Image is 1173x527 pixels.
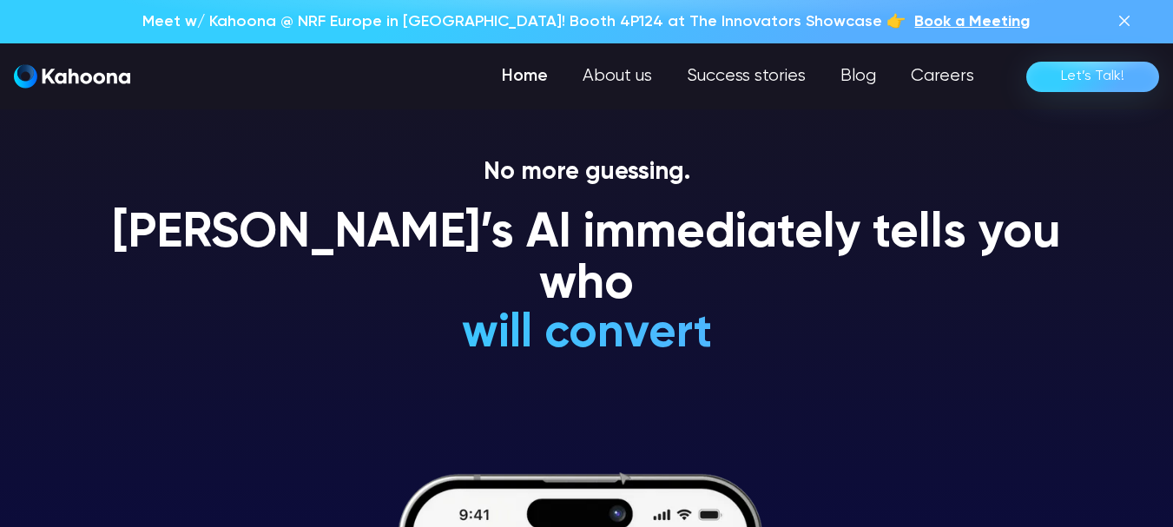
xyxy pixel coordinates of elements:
[914,10,1030,33] a: Book a Meeting
[92,158,1082,188] p: No more guessing.
[14,64,130,89] img: Kahoona logo white
[669,59,823,94] a: Success stories
[331,308,842,359] h1: will convert
[1061,63,1124,90] div: Let’s Talk!
[142,10,906,33] p: Meet w/ Kahoona @ NRF Europe in [GEOGRAPHIC_DATA]! Booth 4P124 at The Innovators Showcase 👉
[893,59,992,94] a: Careers
[1026,62,1159,92] a: Let’s Talk!
[565,59,669,94] a: About us
[914,14,1030,30] span: Book a Meeting
[484,59,565,94] a: Home
[823,59,893,94] a: Blog
[92,208,1082,312] h1: [PERSON_NAME]’s AI immediately tells you who
[14,64,130,89] a: home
